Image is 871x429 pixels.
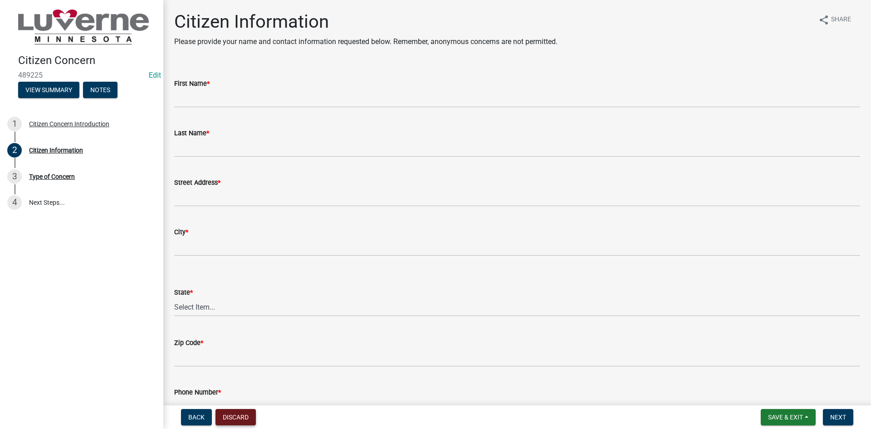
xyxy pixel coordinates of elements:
[29,173,75,180] div: Type of Concern
[830,414,846,421] span: Next
[831,15,851,25] span: Share
[188,414,205,421] span: Back
[768,414,803,421] span: Save & Exit
[83,82,117,98] button: Notes
[811,11,858,29] button: shareShare
[149,71,161,79] wm-modal-confirm: Edit Application Number
[7,169,22,184] div: 3
[818,15,829,25] i: share
[83,87,117,94] wm-modal-confirm: Notes
[215,409,256,425] button: Discard
[7,195,22,210] div: 4
[174,130,209,137] label: Last Name
[761,409,816,425] button: Save & Exit
[174,180,220,186] label: Street Address
[18,87,79,94] wm-modal-confirm: Summary
[823,409,853,425] button: Next
[29,121,109,127] div: Citizen Concern Introduction
[174,36,558,47] p: Please provide your name and contact information requested below. Remember, anonymous concerns ar...
[18,82,79,98] button: View Summary
[18,54,156,67] h4: Citizen Concern
[181,409,212,425] button: Back
[174,290,193,296] label: State
[7,117,22,131] div: 1
[18,71,145,79] span: 489225
[174,81,210,87] label: First Name
[174,229,188,236] label: City
[174,390,221,396] label: Phone Number
[18,10,149,44] img: City of Luverne, Minnesota
[149,71,161,79] a: Edit
[174,340,203,346] label: Zip Code
[29,147,83,153] div: Citizen Information
[174,11,558,33] h1: Citizen Information
[7,143,22,158] div: 2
